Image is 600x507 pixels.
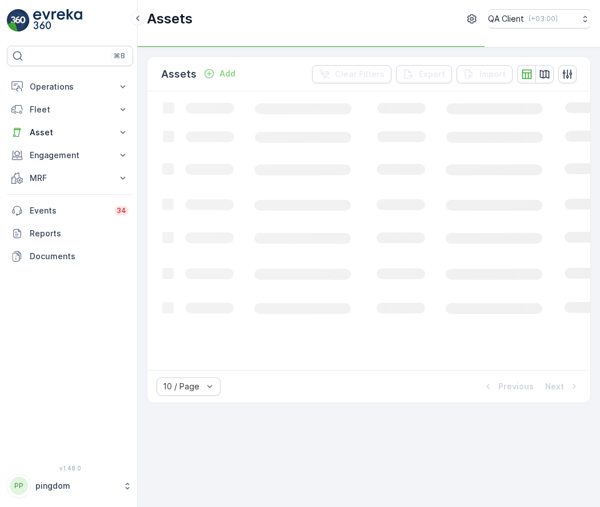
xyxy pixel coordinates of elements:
p: Engagement [30,150,110,161]
button: Fleet [7,98,133,121]
img: logo_light-DOdMpM7g.png [33,9,82,32]
div: PP [10,477,28,495]
p: Operations [30,81,110,92]
img: logo [7,9,30,32]
p: ⌘B [114,51,125,61]
p: Clear Filters [335,69,385,80]
p: Import [479,69,506,80]
button: Asset [7,121,133,144]
p: Documents [30,251,129,262]
p: 34 [117,206,126,215]
p: pingdom [35,480,117,492]
p: MRF [30,172,110,184]
p: Reports [30,228,129,239]
button: Engagement [7,144,133,167]
button: Operations [7,75,133,98]
a: Events34 [7,199,133,222]
p: Add [219,68,235,79]
button: Import [457,65,513,83]
button: QA Client(+03:00) [488,9,591,29]
a: Reports [7,222,133,245]
span: v 1.48.0 [7,465,133,472]
a: Documents [7,245,133,268]
p: QA Client [488,13,524,25]
p: Assets [147,10,193,28]
button: Add [199,67,240,81]
p: Asset [30,127,110,138]
button: MRF [7,167,133,190]
button: Clear Filters [312,65,391,83]
p: Previous [498,381,534,392]
p: ( +03:00 ) [529,14,558,23]
p: Fleet [30,104,110,115]
button: Previous [481,380,535,393]
p: Assets [161,66,197,82]
p: Next [545,381,564,392]
button: Export [396,65,452,83]
button: Next [544,380,581,393]
p: Events [30,205,107,216]
p: Export [419,69,445,80]
button: PPpingdom [7,474,133,498]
